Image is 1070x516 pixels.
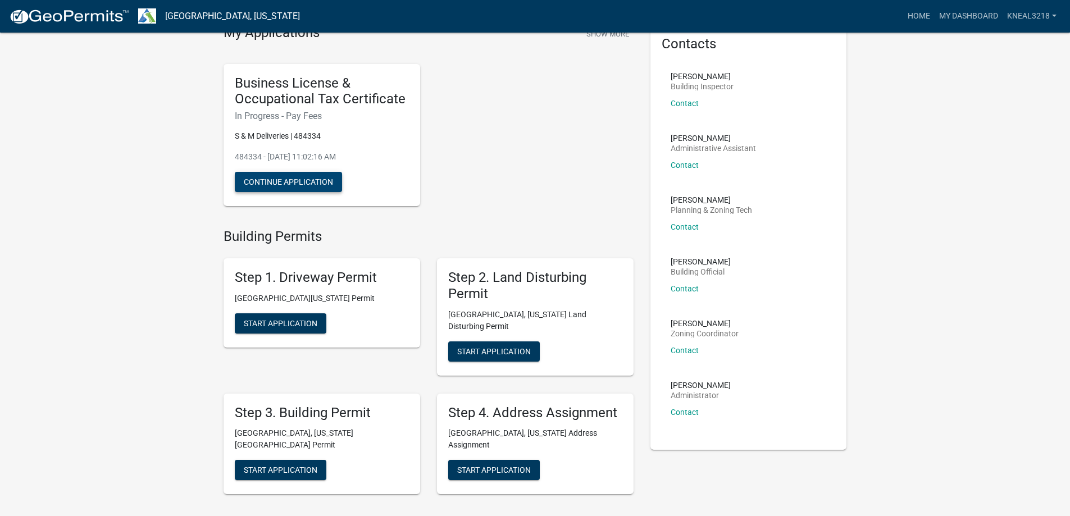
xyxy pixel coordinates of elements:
[671,72,734,80] p: [PERSON_NAME]
[582,25,634,43] button: Show More
[448,460,540,480] button: Start Application
[235,427,409,451] p: [GEOGRAPHIC_DATA], [US_STATE][GEOGRAPHIC_DATA] Permit
[671,258,731,266] p: [PERSON_NAME]
[662,36,836,52] h5: Contacts
[138,8,156,24] img: Troup County, Georgia
[671,134,756,142] p: [PERSON_NAME]
[224,25,320,42] h4: My Applications
[671,144,756,152] p: Administrative Assistant
[448,427,622,451] p: [GEOGRAPHIC_DATA], [US_STATE] Address Assignment
[671,268,731,276] p: Building Official
[235,270,409,286] h5: Step 1. Driveway Permit
[244,318,317,327] span: Start Application
[671,99,699,108] a: Contact
[235,75,409,108] h5: Business License & Occupational Tax Certificate
[935,6,1003,27] a: My Dashboard
[448,270,622,302] h5: Step 2. Land Disturbing Permit
[671,284,699,293] a: Contact
[671,330,739,337] p: Zoning Coordinator
[448,405,622,421] h5: Step 4. Address Assignment
[671,206,752,214] p: Planning & Zoning Tech
[165,7,300,26] a: [GEOGRAPHIC_DATA], [US_STATE]
[671,346,699,355] a: Contact
[671,222,699,231] a: Contact
[671,391,731,399] p: Administrator
[235,405,409,421] h5: Step 3. Building Permit
[671,83,734,90] p: Building Inspector
[903,6,935,27] a: Home
[457,346,531,355] span: Start Application
[235,111,409,121] h6: In Progress - Pay Fees
[448,309,622,332] p: [GEOGRAPHIC_DATA], [US_STATE] Land Disturbing Permit
[671,161,699,170] a: Contact
[235,460,326,480] button: Start Application
[671,381,731,389] p: [PERSON_NAME]
[224,229,634,245] h4: Building Permits
[671,196,752,204] p: [PERSON_NAME]
[235,172,342,192] button: Continue Application
[671,319,739,327] p: [PERSON_NAME]
[235,130,409,142] p: S & M Deliveries | 484334
[235,151,409,163] p: 484334 - [DATE] 11:02:16 AM
[235,293,409,304] p: [GEOGRAPHIC_DATA][US_STATE] Permit
[448,341,540,362] button: Start Application
[235,313,326,334] button: Start Application
[244,465,317,474] span: Start Application
[671,408,699,417] a: Contact
[457,465,531,474] span: Start Application
[1003,6,1061,27] a: kneal3218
